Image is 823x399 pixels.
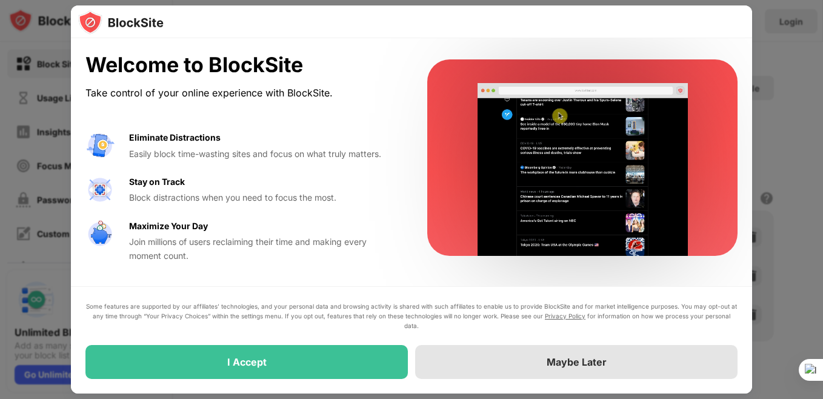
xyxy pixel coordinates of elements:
div: Some features are supported by our affiliates’ technologies, and your personal data and browsing ... [85,301,738,330]
div: Join millions of users reclaiming their time and making every moment count. [129,235,398,263]
img: logo-blocksite.svg [78,10,164,35]
a: Privacy Policy [545,312,585,320]
img: value-focus.svg [85,175,115,204]
div: Maximize Your Day [129,220,208,233]
div: Welcome to BlockSite [85,53,398,78]
div: Stay on Track [129,175,185,189]
div: Easily block time-wasting sites and focus on what truly matters. [129,147,398,161]
img: value-safe-time.svg [85,220,115,249]
img: value-avoid-distractions.svg [85,131,115,160]
div: Take control of your online experience with BlockSite. [85,84,398,102]
div: Eliminate Distractions [129,131,221,144]
div: Block distractions when you need to focus the most. [129,191,398,204]
div: I Accept [227,356,267,368]
div: Maybe Later [547,356,607,368]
